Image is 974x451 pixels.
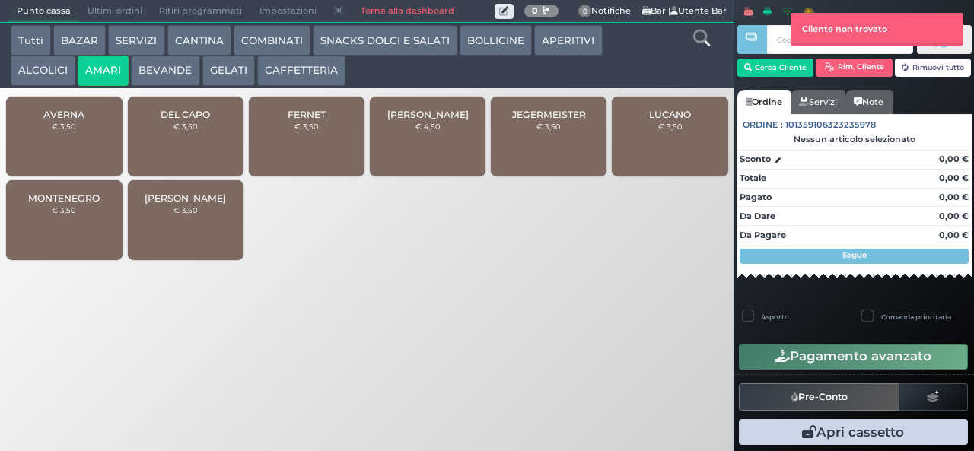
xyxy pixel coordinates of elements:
strong: 0,00 € [939,230,969,240]
small: € 3,50 [52,122,76,131]
span: [PERSON_NAME] [387,109,469,120]
strong: 0,00 € [939,173,969,183]
span: AVERNA [43,109,84,120]
button: Cerca Cliente [737,59,814,77]
small: € 4,50 [415,122,441,131]
strong: Segue [842,250,867,260]
button: Pagamento avanzato [739,344,968,370]
button: ALCOLICI [11,56,75,86]
button: Tutti [11,25,51,56]
button: Pre-Conto [739,383,900,411]
strong: Da Pagare [740,230,786,240]
small: € 3,50 [52,205,76,214]
span: Ordine : [743,119,783,132]
small: € 3,50 [294,122,319,131]
strong: Sconto [740,153,771,166]
a: Ordine [737,90,791,114]
strong: 0,00 € [939,192,969,202]
strong: 0,00 € [939,154,969,164]
strong: Pagato [740,192,772,202]
button: SNACKS DOLCI E SALATI [313,25,457,56]
small: € 3,50 [658,122,683,131]
label: Comanda prioritaria [881,312,951,322]
span: LUCANO [649,109,691,120]
span: MONTENEGRO [28,192,100,204]
button: SERVIZI [108,25,164,56]
label: Asporto [761,312,789,322]
span: Ritiri programmati [151,1,250,22]
button: BOLLICINE [460,25,532,56]
button: GELATI [202,56,255,86]
button: APERITIVI [534,25,602,56]
input: Codice Cliente [767,25,912,54]
span: Punto cassa [8,1,79,22]
small: € 3,50 [173,122,198,131]
strong: Totale [740,173,766,183]
span: [PERSON_NAME] [145,192,226,204]
span: Impostazioni [251,1,325,22]
div: Cliente non trovato [791,14,963,45]
small: € 3,50 [173,205,198,214]
span: DEL CAPO [161,109,210,120]
button: CAFFETTERIA [257,56,345,86]
button: COMBINATI [234,25,310,56]
span: Ultimi ordini [79,1,151,22]
span: FERNET [288,109,326,120]
strong: Da Dare [740,211,775,221]
a: Note [845,90,892,114]
a: Torna alla dashboard [352,1,462,22]
span: 101359106323235978 [785,119,876,132]
button: AMARI [78,56,129,86]
strong: 0,00 € [939,211,969,221]
button: Rimuovi tutto [895,59,972,77]
button: BAZAR [53,25,106,56]
span: 0 [578,5,592,18]
small: € 3,50 [536,122,561,131]
button: BEVANDE [131,56,199,86]
a: Servizi [791,90,845,114]
button: Rim. Cliente [816,59,893,77]
button: Apri cassetto [739,419,968,445]
b: 0 [532,5,538,16]
span: JEGERMEISTER [512,109,586,120]
button: CANTINA [167,25,231,56]
div: Nessun articolo selezionato [737,134,972,145]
